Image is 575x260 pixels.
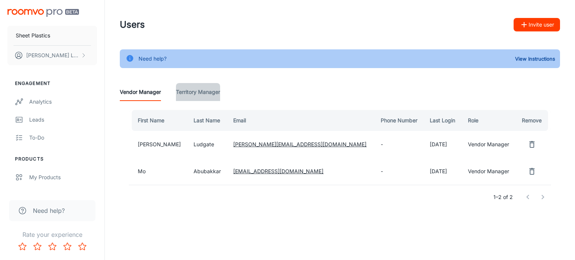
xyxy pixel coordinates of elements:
button: Sheet Plastics [7,26,97,45]
a: Vendor Manager [120,83,161,101]
p: [PERSON_NAME] Ludgate [26,51,79,59]
th: Email [227,110,374,131]
button: View Instructions [513,53,557,64]
button: Rate 4 star [60,239,75,254]
td: - [375,158,424,185]
button: Rate 2 star [30,239,45,254]
div: Need help? [139,52,167,66]
h1: Users [120,18,145,31]
button: Rate 3 star [45,239,60,254]
div: My Products [29,173,97,181]
th: Last Name [188,110,227,131]
td: [DATE] [424,158,462,185]
div: Analytics [29,98,97,106]
div: Leads [29,116,97,124]
button: Rate 1 star [15,239,30,254]
button: Rate 5 star [75,239,90,254]
button: remove user [524,137,539,152]
td: Mo [129,158,188,185]
th: Role [462,110,516,131]
th: Phone Number [375,110,424,131]
span: Need help? [33,206,65,215]
img: Roomvo PRO Beta [7,9,79,17]
p: 1–2 of 2 [493,193,513,201]
p: Rate your experience [6,230,98,239]
a: [PERSON_NAME][EMAIL_ADDRESS][DOMAIN_NAME] [233,141,366,147]
a: Territory Manager [176,83,220,101]
div: Update Products [29,191,97,199]
th: Remove [516,110,551,131]
a: [EMAIL_ADDRESS][DOMAIN_NAME] [233,168,323,174]
button: remove user [524,164,539,179]
td: [PERSON_NAME] [129,131,188,158]
td: Vendor Manager [462,131,516,158]
div: To-do [29,134,97,142]
th: Last Login [424,110,462,131]
td: Ludgate [188,131,227,158]
td: Vendor Manager [462,158,516,185]
button: [PERSON_NAME] Ludgate [7,46,97,65]
td: [DATE] [424,131,462,158]
button: Invite user [514,18,560,31]
th: First Name [129,110,188,131]
td: - [375,131,424,158]
td: Abubakkar [188,158,227,185]
p: Sheet Plastics [16,31,50,40]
